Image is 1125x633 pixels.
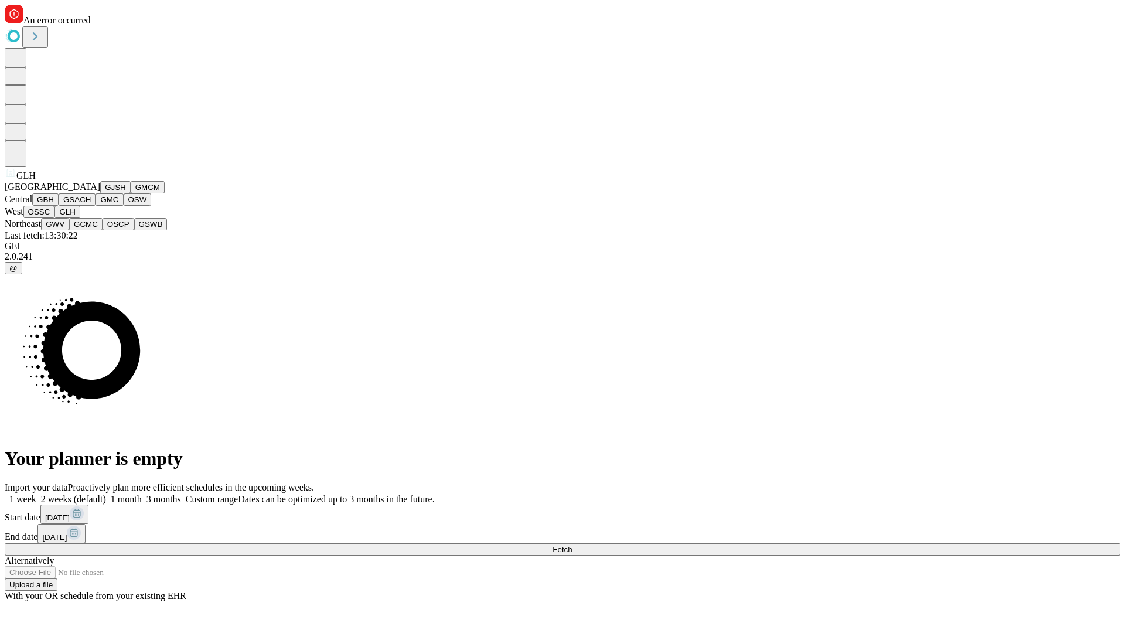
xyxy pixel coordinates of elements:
span: Fetch [553,545,572,554]
button: Upload a file [5,578,57,591]
span: 1 week [9,494,36,504]
div: GEI [5,241,1120,251]
button: GSWB [134,218,168,230]
button: OSCP [103,218,134,230]
span: [DATE] [45,513,70,522]
span: West [5,206,23,216]
button: [DATE] [37,524,86,543]
span: Last fetch: 13:30:22 [5,230,78,240]
span: With your OR schedule from your existing EHR [5,591,186,601]
button: @ [5,262,22,274]
span: 3 months [146,494,181,504]
button: GMCM [131,181,165,193]
span: [DATE] [42,533,67,542]
span: Custom range [186,494,238,504]
h1: Your planner is empty [5,448,1120,469]
span: GLH [16,171,36,181]
span: Import your data [5,482,68,492]
span: [GEOGRAPHIC_DATA] [5,182,100,192]
button: GBH [32,193,59,206]
span: Northeast [5,219,41,229]
button: [DATE] [40,505,88,524]
span: @ [9,264,18,273]
button: GSACH [59,193,96,206]
span: Alternatively [5,556,54,566]
div: Start date [5,505,1120,524]
span: 2 weeks (default) [41,494,106,504]
span: 1 month [111,494,142,504]
button: GJSH [100,181,131,193]
button: OSW [124,193,152,206]
span: Proactively plan more efficient schedules in the upcoming weeks. [68,482,314,492]
button: GMC [96,193,123,206]
button: Fetch [5,543,1120,556]
button: GWV [41,218,69,230]
button: GLH [54,206,80,218]
span: Dates can be optimized up to 3 months in the future. [238,494,434,504]
div: 2.0.241 [5,251,1120,262]
span: Central [5,194,32,204]
button: GCMC [69,218,103,230]
button: OSSC [23,206,55,218]
div: End date [5,524,1120,543]
span: An error occurred [23,15,91,25]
